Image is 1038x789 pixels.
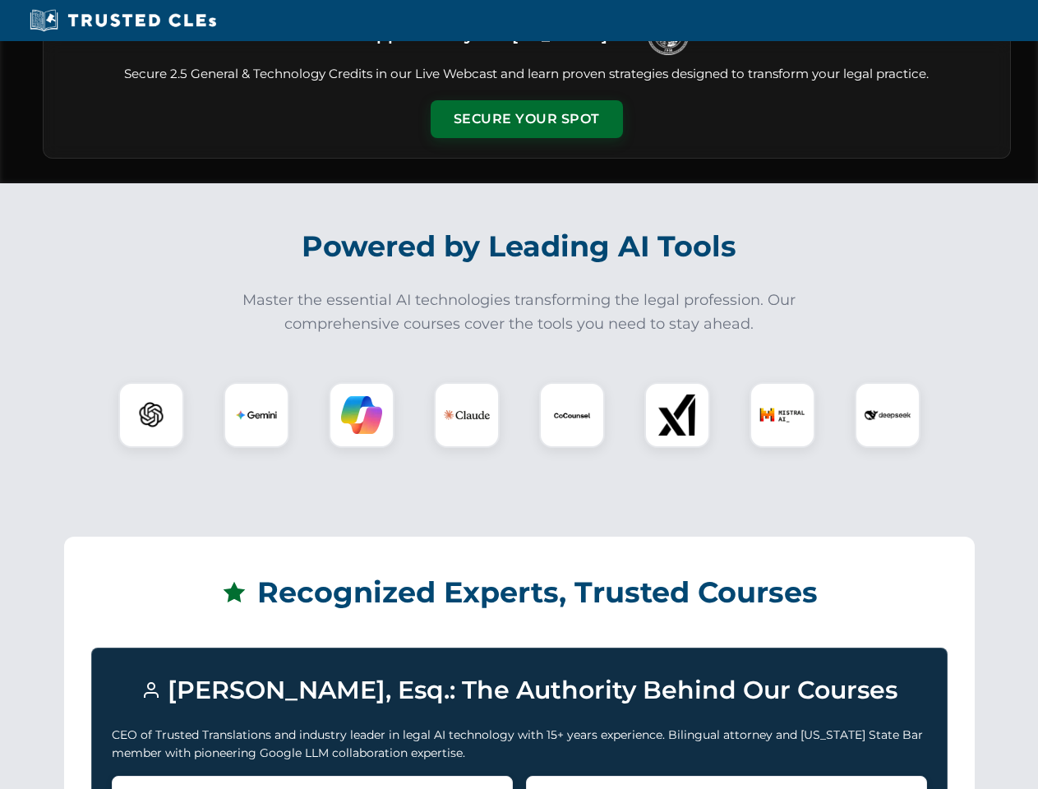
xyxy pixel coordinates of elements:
[127,391,175,439] img: ChatGPT Logo
[551,394,593,436] img: CoCounsel Logo
[750,382,815,448] div: Mistral AI
[759,392,805,438] img: Mistral AI Logo
[855,382,920,448] div: DeepSeek
[112,668,927,713] h3: [PERSON_NAME], Esq.: The Authority Behind Our Courses
[539,382,605,448] div: CoCounsel
[91,564,948,621] h2: Recognized Experts, Trusted Courses
[224,382,289,448] div: Gemini
[25,8,221,33] img: Trusted CLEs
[444,392,490,438] img: Claude Logo
[644,382,710,448] div: xAI
[657,394,698,436] img: xAI Logo
[865,392,911,438] img: DeepSeek Logo
[112,726,927,763] p: CEO of Trusted Translations and industry leader in legal AI technology with 15+ years experience....
[434,382,500,448] div: Claude
[63,65,990,84] p: Secure 2.5 General & Technology Credits in our Live Webcast and learn proven strategies designed ...
[329,382,394,448] div: Copilot
[431,100,623,138] button: Secure Your Spot
[118,382,184,448] div: ChatGPT
[232,288,807,336] p: Master the essential AI technologies transforming the legal profession. Our comprehensive courses...
[64,218,975,275] h2: Powered by Leading AI Tools
[236,394,277,436] img: Gemini Logo
[341,394,382,436] img: Copilot Logo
